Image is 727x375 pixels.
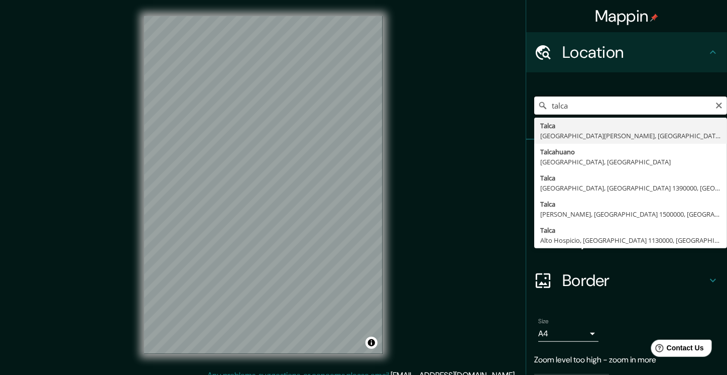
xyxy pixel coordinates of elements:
[540,199,721,209] div: Talca
[538,317,549,326] label: Size
[540,235,721,245] div: Alto Hospicio, [GEOGRAPHIC_DATA] 1130000, [GEOGRAPHIC_DATA]
[715,100,723,110] button: Clear
[540,225,721,235] div: Talca
[562,230,707,250] h4: Layout
[144,16,383,354] canvas: Map
[534,354,719,366] p: Zoom level too high - zoom in more
[540,147,721,157] div: Talcahuano
[540,131,721,141] div: [GEOGRAPHIC_DATA][PERSON_NAME], [GEOGRAPHIC_DATA]
[526,32,727,72] div: Location
[638,336,716,364] iframe: Help widget launcher
[526,140,727,180] div: Pins
[526,260,727,301] div: Border
[595,6,659,26] h4: Mappin
[538,326,598,342] div: A4
[540,209,721,219] div: [PERSON_NAME], [GEOGRAPHIC_DATA] 1500000, [GEOGRAPHIC_DATA]
[562,270,707,291] h4: Border
[366,337,378,349] button: Toggle attribution
[540,121,721,131] div: Talca
[526,180,727,220] div: Style
[540,173,721,183] div: Talca
[540,157,721,167] div: [GEOGRAPHIC_DATA], [GEOGRAPHIC_DATA]
[562,42,707,62] h4: Location
[526,220,727,260] div: Layout
[534,97,727,115] input: Pick your city or area
[540,183,721,193] div: [GEOGRAPHIC_DATA], [GEOGRAPHIC_DATA] 1390000, [GEOGRAPHIC_DATA]
[650,14,658,22] img: pin-icon.png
